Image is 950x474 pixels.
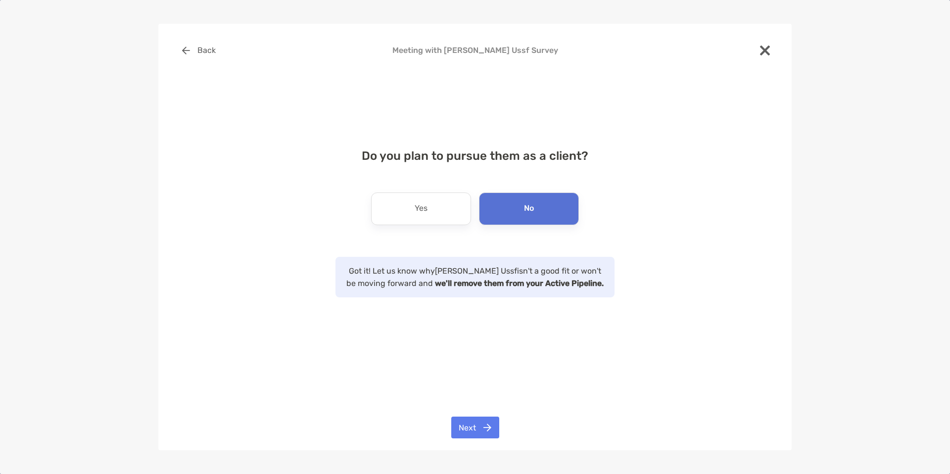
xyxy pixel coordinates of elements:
p: Got it! Let us know why [PERSON_NAME] Ussf isn't a good fit or won't be moving forward and [345,265,605,289]
img: button icon [483,424,491,431]
button: Back [174,40,223,61]
h4: Meeting with [PERSON_NAME] Ussf Survey [174,46,776,55]
strong: we'll remove them from your Active Pipeline. [435,279,604,288]
p: No [524,201,534,217]
button: Next [451,417,499,438]
p: Yes [415,201,427,217]
img: close modal [760,46,770,55]
img: button icon [182,47,190,54]
h4: Do you plan to pursue them as a client? [174,149,776,163]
